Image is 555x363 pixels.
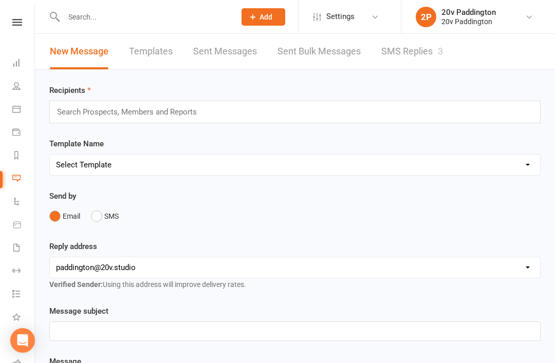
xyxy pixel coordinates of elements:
label: Reply address [49,240,97,253]
a: Payments [12,122,35,145]
span: Using this address will improve delivery rates. [49,280,246,289]
button: SMS [91,206,119,226]
div: 3 [438,46,443,56]
input: Search... [61,10,228,24]
span: Settings [326,5,355,28]
a: Sent Messages [193,34,257,69]
button: Add [242,8,285,26]
a: Calendar [12,99,35,122]
label: Message subject [49,305,108,317]
a: People [12,75,35,99]
span: Add [260,13,272,21]
label: Template Name [49,138,104,150]
label: Send by [49,190,76,202]
div: Open Intercom Messenger [10,328,35,353]
label: Recipients [49,84,91,97]
button: Email [49,206,80,226]
a: What's New [12,307,35,330]
input: Search Prospects, Members and Reports [56,105,207,119]
strong: Verified Sender: [49,280,103,289]
div: 20v Paddington [441,17,496,26]
a: Reports [12,145,35,168]
a: New Message [50,34,108,69]
a: Templates [129,34,173,69]
a: Product Sales [12,214,35,237]
a: Sent Bulk Messages [277,34,361,69]
div: 2P [416,7,436,27]
a: Dashboard [12,52,35,75]
a: SMS Replies3 [381,34,443,69]
div: 20v Paddington [441,8,496,17]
